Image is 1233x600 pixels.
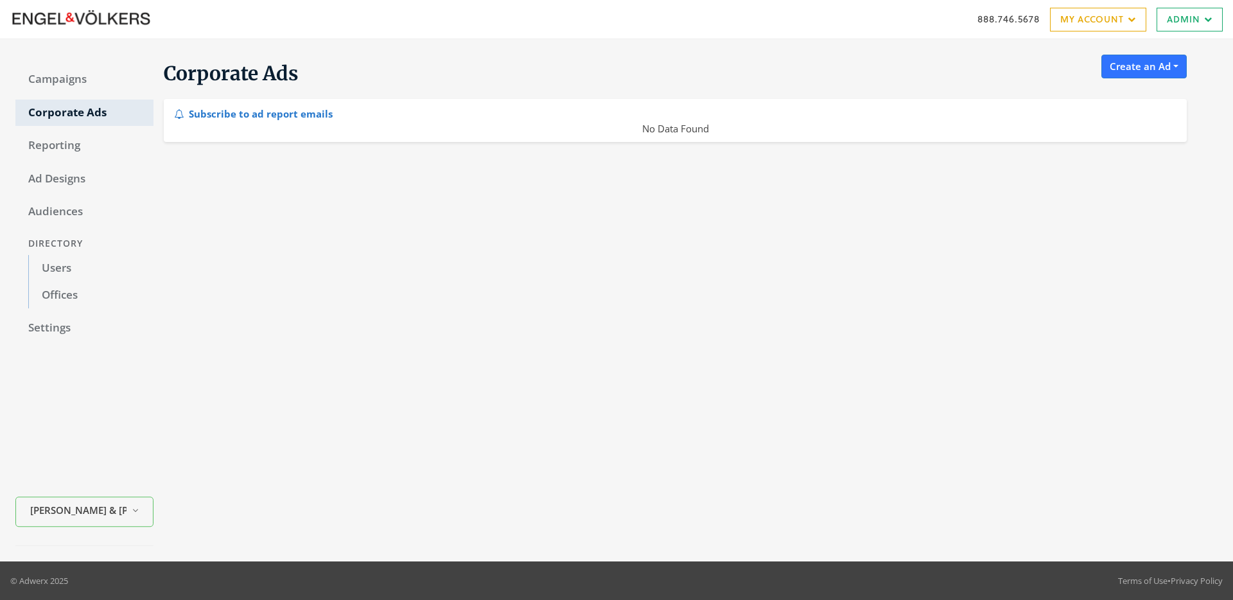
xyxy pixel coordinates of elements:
[10,574,68,587] p: © Adwerx 2025
[30,503,127,518] span: [PERSON_NAME] & [PERSON_NAME] [GEOGRAPHIC_DATA]
[164,121,1186,136] div: No Data Found
[15,315,153,342] a: Settings
[15,166,153,193] a: Ad Designs
[1050,8,1146,31] a: My Account
[1157,8,1223,31] a: Admin
[15,100,153,127] a: Corporate Ads
[977,12,1040,26] a: 888.746.5678
[10,8,152,31] img: Adwerx
[28,282,153,309] a: Offices
[1118,575,1167,587] a: Terms of Use
[1171,575,1223,587] a: Privacy Policy
[15,199,153,225] a: Audiences
[28,255,153,282] a: Users
[174,104,333,121] div: Subscribe to ad report emails
[164,61,299,85] span: Corporate Ads
[15,497,153,527] button: [PERSON_NAME] & [PERSON_NAME] [GEOGRAPHIC_DATA]
[1101,55,1187,78] button: Create an Ad
[1118,574,1223,587] div: •
[15,232,153,256] div: Directory
[15,66,153,93] a: Campaigns
[15,132,153,159] a: Reporting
